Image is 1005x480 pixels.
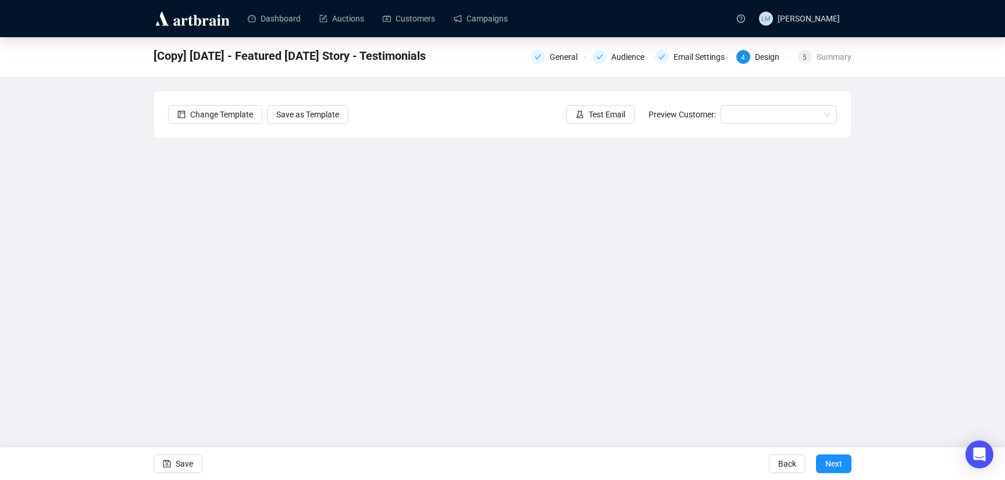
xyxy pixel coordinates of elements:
button: Back [769,454,806,473]
span: question-circle [737,15,745,23]
div: General [550,50,585,64]
span: check [534,53,541,60]
div: Email Settings [673,50,732,64]
div: Audience [611,50,651,64]
button: Next [816,454,851,473]
div: Design [755,50,786,64]
a: Dashboard [248,3,301,34]
img: logo [154,9,231,28]
div: Audience [593,50,647,64]
div: 4Design [736,50,791,64]
button: Save as Template [267,105,348,124]
span: layout [177,110,186,119]
span: [PERSON_NAME] [778,14,840,23]
button: Save [154,454,202,473]
button: Test Email [566,105,635,124]
span: Save [176,447,193,480]
a: Auctions [319,3,364,34]
span: 5 [803,53,807,62]
div: Summary [817,50,851,64]
span: experiment [576,110,584,119]
span: Test Email [589,108,625,121]
span: Change Template [190,108,253,121]
a: Campaigns [454,3,508,34]
span: [Copy] 8-2-2025 - Featured Saturday Story - Testimonials [154,46,426,65]
span: save [163,460,171,468]
button: Change Template [168,105,262,124]
a: Customers [383,3,435,34]
span: check [658,53,665,60]
div: Email Settings [655,50,729,64]
span: Save as Template [276,108,339,121]
span: 4 [741,53,745,62]
div: General [531,50,586,64]
span: LM [761,13,771,24]
div: 5Summary [798,50,851,64]
span: check [596,53,603,60]
div: Open Intercom Messenger [965,440,993,468]
span: Preview Customer: [648,110,716,119]
span: Back [778,447,796,480]
span: Next [825,447,842,480]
